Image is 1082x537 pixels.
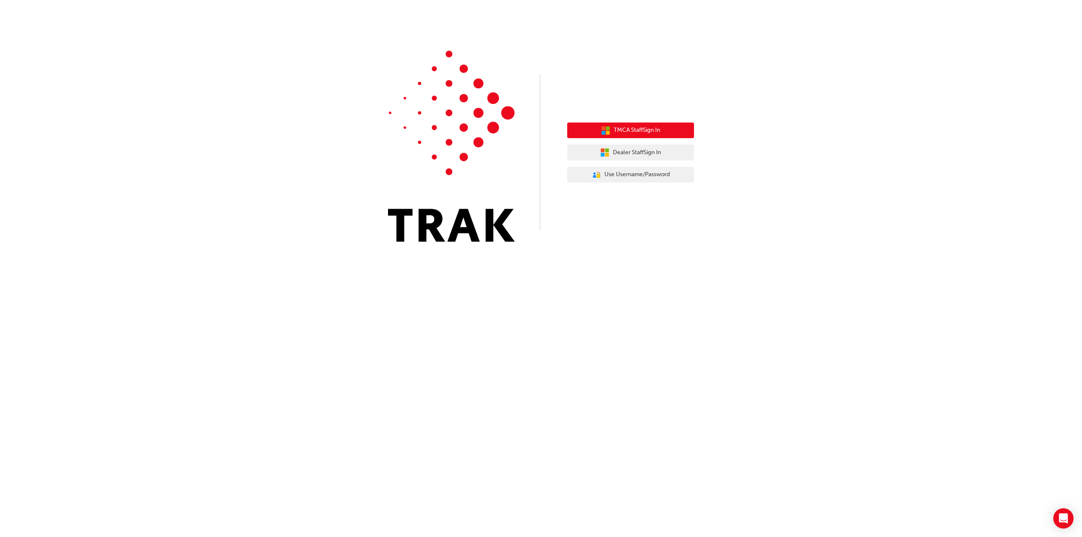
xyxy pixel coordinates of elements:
button: Dealer StaffSign In [567,144,694,161]
div: Open Intercom Messenger [1053,508,1074,529]
span: TMCA Staff Sign In [614,125,660,135]
span: Use Username/Password [604,170,670,180]
span: Dealer Staff Sign In [613,148,661,158]
img: Trak [388,51,515,242]
button: Use Username/Password [567,167,694,183]
button: TMCA StaffSign In [567,123,694,139]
